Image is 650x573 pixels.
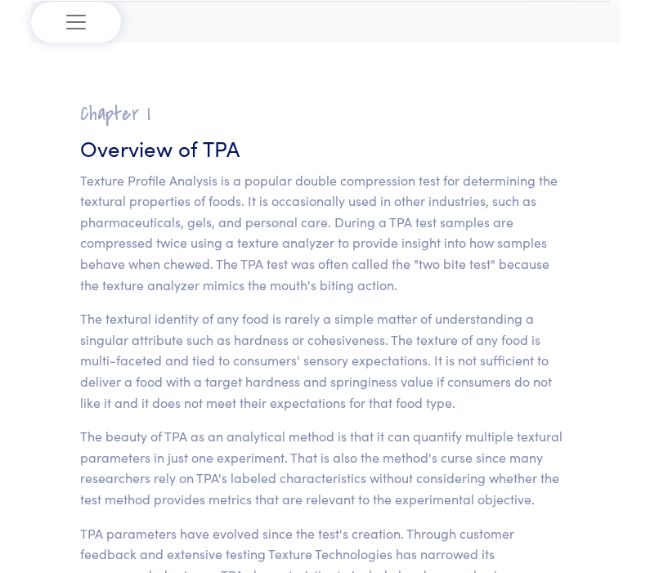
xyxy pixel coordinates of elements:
p: Texture Profile Analysis is a popular double compression test for determining the textural proper... [80,170,571,296]
h3: Overview of TPA [80,133,571,163]
p: The textural identity of any food is rarely a simple matter of understanding a singular attribute... [80,308,571,413]
h2: Chapter I [80,101,571,127]
p: The beauty of TPA as an analytical method is that it can quantify multiple textural parameters in... [80,426,571,509]
button: Toggle navigation [31,2,121,43]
